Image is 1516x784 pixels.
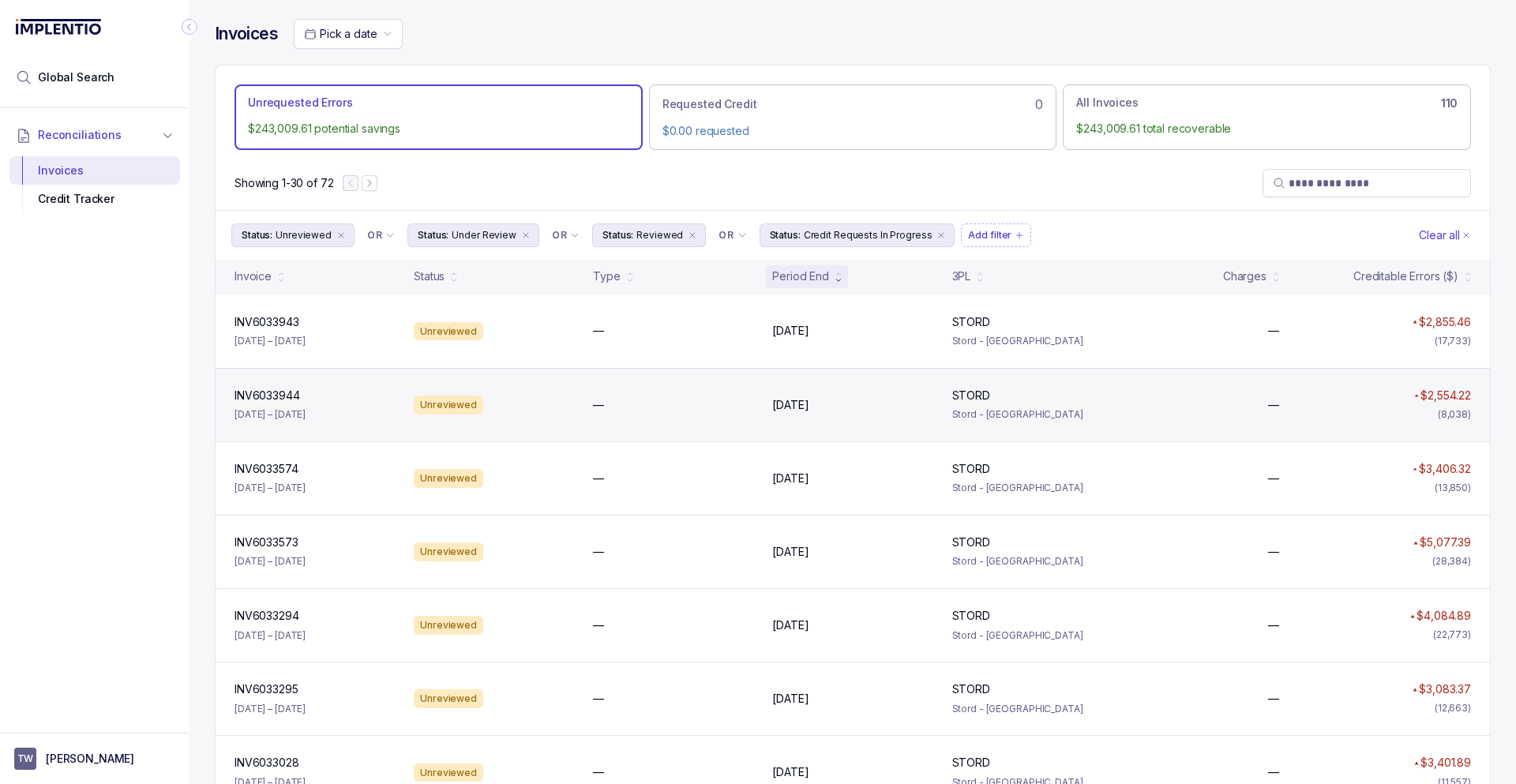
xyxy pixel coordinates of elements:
div: Remaining page entries [235,175,333,191]
div: remove content [686,229,699,242]
div: Unreviewed [414,322,483,341]
li: Filter Chip Connector undefined [719,229,746,242]
p: — [1268,544,1279,560]
li: Filter Chip Connector undefined [552,229,580,242]
p: STORD [952,535,990,550]
div: Invoice [235,268,272,284]
p: — [593,764,604,780]
button: Filter Chip Connector undefined [712,224,752,246]
p: All Invoices [1076,95,1138,111]
p: Stord - [GEOGRAPHIC_DATA] [952,628,1113,643]
img: red pointer upwards [1413,688,1417,692]
p: Stord - [GEOGRAPHIC_DATA] [952,480,1113,496]
button: Filter Chip Reviewed [592,223,706,247]
p: [DATE] [772,397,809,413]
p: [DATE] [772,323,809,339]
p: Requested Credit [662,96,757,112]
p: Status: [242,227,272,243]
button: Filter Chip Unreviewed [231,223,355,247]
span: Reconciliations [38,127,122,143]
p: Under Review [452,227,516,243]
p: [DATE] [772,544,809,560]
p: INV6033295 [235,681,298,697]
p: Status: [602,227,633,243]
p: — [1268,397,1279,413]
p: Credit Requests In Progress [804,227,932,243]
p: [DATE] – [DATE] [235,553,306,569]
p: $0.00 requested [662,123,1044,139]
p: Unrequested Errors [248,95,352,111]
p: — [593,471,604,486]
button: Date Range Picker [294,19,403,49]
p: Stord - [GEOGRAPHIC_DATA] [952,553,1113,569]
div: Period End [772,268,829,284]
button: Filter Chip Connector undefined [361,224,401,246]
img: red pointer upwards [1413,320,1417,324]
p: INV6033573 [235,535,298,550]
p: [DATE] – [DATE] [235,480,306,496]
p: Add filter [968,227,1011,243]
p: [DATE] [772,691,809,707]
div: 0 [662,95,1044,114]
p: Showing 1-30 of 72 [235,175,333,191]
p: [DATE] – [DATE] [235,333,306,349]
p: [DATE] – [DATE] [235,407,306,422]
p: — [1268,691,1279,707]
div: (12,663) [1435,700,1471,716]
button: Filter Chip Credit Requests In Progress [760,223,955,247]
div: Unreviewed [414,542,483,561]
span: Global Search [38,69,114,85]
p: — [1268,323,1279,339]
p: INV6033944 [235,388,300,403]
div: (22,773) [1433,627,1471,643]
p: [PERSON_NAME] [46,751,134,767]
div: (17,733) [1435,333,1471,349]
p: Stord - [GEOGRAPHIC_DATA] [952,333,1113,349]
img: red pointer upwards [1410,614,1415,618]
img: red pointer upwards [1414,761,1419,765]
p: Unreviewed [276,227,332,243]
p: Status: [418,227,448,243]
p: $3,083.37 [1419,681,1471,697]
p: $243,009.61 potential savings [248,121,629,137]
p: [DATE] – [DATE] [235,628,306,643]
p: INV6033574 [235,461,298,477]
p: STORD [952,755,990,771]
div: (28,384) [1432,553,1471,569]
p: Clear all [1419,227,1460,243]
p: Reviewed [636,227,683,243]
p: [DATE] [772,617,809,633]
button: Filter Chip Connector undefined [546,224,586,246]
p: OR [367,229,382,242]
div: Status [414,268,445,284]
p: OR [719,229,734,242]
p: — [1268,617,1279,633]
div: Creditable Errors ($) [1353,268,1458,284]
p: — [593,544,604,560]
div: Unreviewed [414,616,483,635]
p: $4,084.89 [1417,608,1471,624]
button: Next Page [362,175,377,191]
div: Unreviewed [414,469,483,488]
p: [DATE] – [DATE] [235,701,306,717]
button: Filter Chip Under Review [407,223,539,247]
p: INV6033943 [235,314,299,330]
img: red pointer upwards [1414,394,1419,398]
button: Filter Chip Add filter [961,223,1031,247]
p: STORD [952,314,990,330]
p: $3,406.32 [1419,461,1471,477]
p: — [1268,471,1279,486]
div: Unreviewed [414,689,483,708]
p: STORD [952,608,990,624]
li: Filter Chip Connector undefined [367,229,395,242]
p: STORD [952,461,990,477]
p: $3,401.89 [1420,755,1471,771]
p: Stord - [GEOGRAPHIC_DATA] [952,701,1113,717]
div: Collapse Icon [180,17,199,36]
p: $5,077.39 [1420,535,1471,550]
p: [DATE] [772,764,809,780]
p: STORD [952,388,990,403]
